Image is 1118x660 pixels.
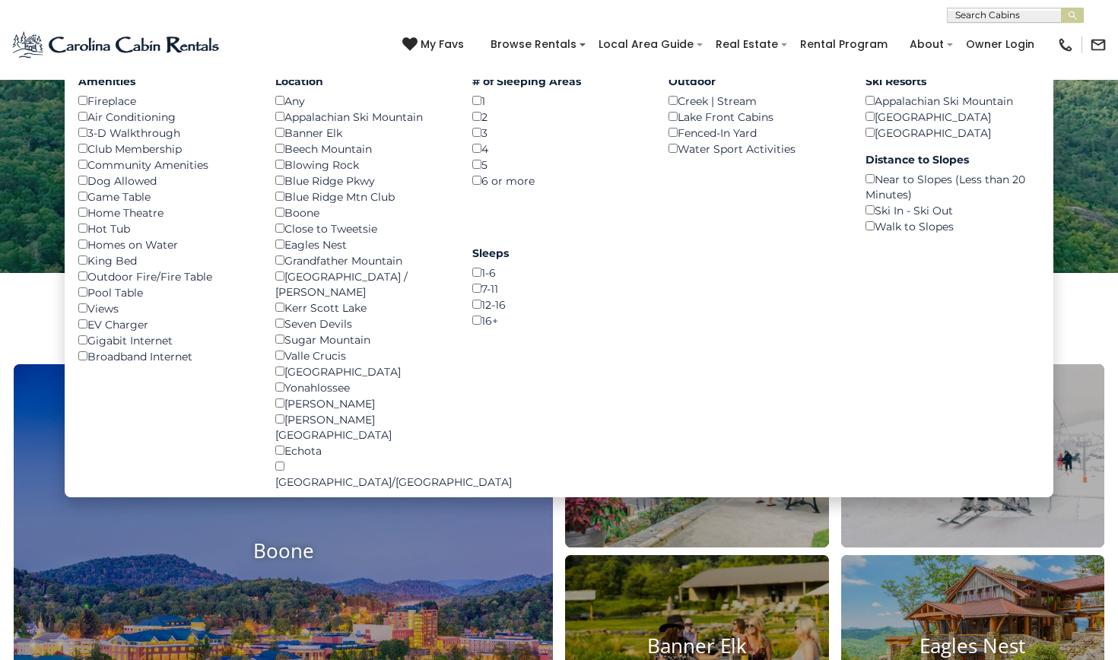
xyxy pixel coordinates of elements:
[275,316,449,332] div: Seven Devils
[275,74,449,89] label: Location
[14,539,553,563] h4: Boone
[78,252,253,268] div: King Bed
[275,141,449,157] div: Beech Mountain
[958,33,1042,56] a: Owner Login
[275,347,449,363] div: Valle Crucis
[78,268,253,284] div: Outdoor Fire/Fire Table
[565,635,829,658] h4: Banner Elk
[78,74,253,89] label: Amenities
[865,202,1040,218] div: Ski In - Ski Out
[11,311,1107,364] h3: Select Your Destination
[275,459,449,490] div: [GEOGRAPHIC_DATA]/[GEOGRAPHIC_DATA]
[865,93,1040,109] div: Appalachian Ski Mountain
[1090,36,1107,53] img: mail-regular-black.png
[669,74,843,89] label: Outdoor
[421,36,464,52] span: My Favs
[483,33,584,56] a: Browse Rentals
[275,221,449,236] div: Close to Tweetsie
[669,93,843,109] div: Creek | Stream
[865,125,1040,141] div: [GEOGRAPHIC_DATA]
[78,300,253,316] div: Views
[275,395,449,411] div: [PERSON_NAME]
[472,125,646,141] div: 3
[902,33,951,56] a: About
[792,33,895,56] a: Rental Program
[78,141,253,157] div: Club Membership
[275,109,449,125] div: Appalachian Ski Mountain
[472,74,646,89] label: # of Sleeping Areas
[78,348,253,364] div: Broadband Internet
[591,33,701,56] a: Local Area Guide
[1057,36,1074,53] img: phone-regular-black.png
[865,152,1040,167] label: Distance to Slopes
[78,236,253,252] div: Homes on Water
[78,221,253,236] div: Hot Tub
[865,171,1040,202] div: Near to Slopes (Less than 20 Minutes)
[275,157,449,173] div: Blowing Rock
[78,157,253,173] div: Community Amenities
[472,265,646,281] div: 1-6
[275,268,449,300] div: [GEOGRAPHIC_DATA] / [PERSON_NAME]
[275,189,449,205] div: Blue Ridge Mtn Club
[865,109,1040,125] div: [GEOGRAPHIC_DATA]
[78,189,253,205] div: Game Table
[402,36,468,53] a: My Favs
[275,332,449,347] div: Sugar Mountain
[865,74,1040,89] label: Ski Resorts
[472,297,646,313] div: 12-16
[78,93,253,109] div: Fireplace
[275,363,449,379] div: [GEOGRAPHIC_DATA]
[865,218,1040,234] div: Walk to Slopes
[669,109,843,125] div: Lake Front Cabins
[78,316,253,332] div: EV Charger
[472,109,646,125] div: 2
[669,141,843,157] div: Water Sport Activities
[275,252,449,268] div: Grandfather Mountain
[275,173,449,189] div: Blue Ridge Pkwy
[275,300,449,316] div: Kerr Scott Lake
[78,284,253,300] div: Pool Table
[472,173,646,189] div: 6 or more
[275,379,449,395] div: Yonahlossee
[78,205,253,221] div: Home Theatre
[669,125,843,141] div: Fenced-In Yard
[78,173,253,189] div: Dog Allowed
[472,141,646,157] div: 4
[275,236,449,252] div: Eagles Nest
[841,635,1105,658] h4: Eagles Nest
[472,246,646,261] label: Sleeps
[472,93,646,109] div: 1
[275,411,449,443] div: [PERSON_NAME][GEOGRAPHIC_DATA]
[275,125,449,141] div: Banner Elk
[78,109,253,125] div: Air Conditioning
[472,157,646,173] div: 5
[275,93,449,109] div: Any
[472,281,646,297] div: 7-11
[708,33,786,56] a: Real Estate
[78,332,253,348] div: Gigabit Internet
[11,30,222,60] img: Blue-2.png
[275,205,449,221] div: Boone
[78,125,253,141] div: 3-D Walkthrough
[275,443,449,459] div: Echota
[472,313,646,328] div: 16+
